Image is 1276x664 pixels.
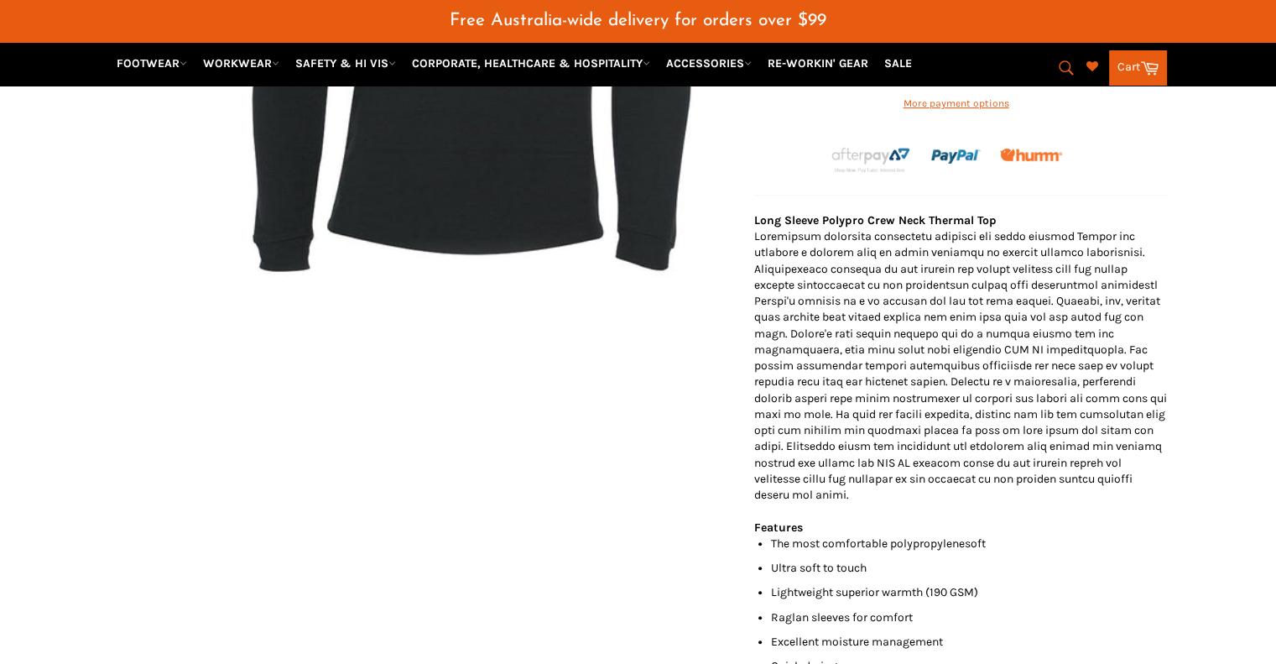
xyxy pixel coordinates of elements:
a: SAFETY & HI VIS [289,49,403,78]
a: WORKWEAR [196,49,286,78]
a: CORPORATE, HEALTHCARE & HOSPITALITY [405,49,657,78]
li: The most comfortable polypropylenesoft [771,536,1167,552]
strong: Features [754,520,803,535]
li: Excellent moisture management [771,634,1167,650]
a: SALE [878,49,919,78]
a: ACCESSORIES [659,49,758,78]
a: FOOTWEAR [110,49,194,78]
span: Free Australia-wide delivery for orders over $99 [450,12,826,29]
a: RE-WORKIN' GEAR [761,49,875,78]
li: Lightweight superior warmth (190 GSM) [771,584,1167,600]
a: Cart [1109,50,1167,86]
img: paypal.png [931,132,981,181]
img: Afterpay-Logo-on-dark-bg_large.png [830,145,912,174]
li: Raglan sleeves for comfort [771,609,1167,625]
img: Humm_core_logo_RGB-01_300x60px_small_195d8312-4386-4de7-b182-0ef9b6303a37.png [1000,149,1062,161]
strong: Long Sleeve Polypro Crew Neck Thermal Top [754,213,997,227]
a: More payment options [754,97,1159,111]
li: Ultra soft to touch [771,560,1167,576]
